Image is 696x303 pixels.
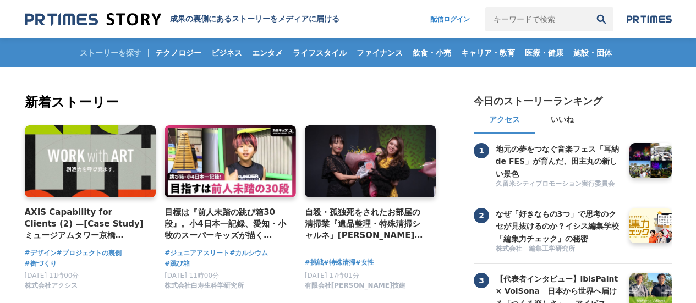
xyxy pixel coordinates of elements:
a: #街づくり [25,258,57,269]
span: 3 [474,273,489,288]
a: ファイナンス [352,38,407,67]
a: #特殊清掃 [324,257,355,268]
a: #プロジェクトの裏側 [57,248,122,258]
h3: なぜ「好きなもの3つ」で思考のクセが見抜けるのか？イシス編集学校「編集力チェック」の秘密 [496,208,621,245]
button: 検索 [589,7,613,31]
a: 施設・団体 [569,38,616,67]
a: #挑戦 [305,257,324,268]
a: 目標は『前人未踏の跳び箱30段』。小4日本一記録、愛知・小牧のスーパーキッズが描く[PERSON_NAME]とは？ [165,206,287,242]
span: テクノロジー [151,48,206,58]
span: 株式会社 編集工学研究所 [496,244,575,254]
h3: 地元の夢をつなぐ音楽フェス「耳納 de FES」が育んだ、田主丸の新しい景色 [496,143,621,180]
a: 株式会社白寿生科学研究所 [165,284,244,292]
a: ビジネス [207,38,246,67]
h1: 成果の裏側にあるストーリーをメディアに届ける [170,14,339,24]
a: 株式会社アクシス [25,284,78,292]
span: キャリア・教育 [457,48,519,58]
span: ファイナンス [352,48,407,58]
span: [DATE] 11時00分 [165,272,219,279]
span: 株式会社白寿生科学研究所 [165,281,244,290]
span: [DATE] 11時00分 [25,272,79,279]
span: 施設・団体 [569,48,616,58]
span: 医療・健康 [520,48,568,58]
a: テクノロジー [151,38,206,67]
a: #カルシウム [229,248,268,258]
a: 配信ログイン [419,7,481,31]
img: prtimes [627,15,672,24]
h2: 今日のストーリーランキング [474,95,602,108]
span: エンタメ [248,48,287,58]
input: キーワードで検索 [485,7,589,31]
span: 有限会社[PERSON_NAME]技建 [305,281,406,290]
a: 医療・健康 [520,38,568,67]
a: 株式会社 編集工学研究所 [496,244,621,255]
span: 飲食・小売 [408,48,456,58]
span: 久留米シティプロモーション実行委員会 [496,179,615,189]
a: 地元の夢をつなぐ音楽フェス「耳納 de FES」が育んだ、田主丸の新しい景色 [496,143,621,178]
span: 2 [474,208,489,223]
span: 1 [474,143,489,158]
button: いいね [535,108,589,134]
a: #跳び箱 [165,258,190,269]
a: なぜ「好きなもの3つ」で思考のクセが見抜けるのか？イシス編集学校「編集力チェック」の秘密 [496,208,621,243]
button: アクセス [474,108,535,134]
a: キャリア・教育 [457,38,519,67]
a: 久留米シティプロモーション実行委員会 [496,179,621,190]
a: 飲食・小売 [408,38,456,67]
span: ライフスタイル [288,48,351,58]
span: 株式会社アクシス [25,281,78,290]
a: ライフスタイル [288,38,351,67]
a: #デザイン [25,248,57,258]
a: AXIS Capability for Clients (2) —[Case Study] ミュージアムタワー京橋 「WORK with ART」 [25,206,147,242]
a: #ジュニアアスリート [165,248,229,258]
a: 成果の裏側にあるストーリーをメディアに届ける 成果の裏側にあるストーリーをメディアに届ける [25,12,339,27]
h2: 新着ストーリー [25,92,439,112]
a: 自殺・孤独死をされたお部屋の清掃業『遺品整理・特殊清掃シャルネ』[PERSON_NAME]がBeauty [GEOGRAPHIC_DATA][PERSON_NAME][GEOGRAPHIC_DA... [305,206,428,242]
a: 有限会社[PERSON_NAME]技建 [305,284,406,292]
span: ビジネス [207,48,246,58]
a: #女性 [355,257,374,268]
img: 成果の裏側にあるストーリーをメディアに届ける [25,12,161,27]
a: エンタメ [248,38,287,67]
span: [DATE] 17時01分 [305,272,359,279]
